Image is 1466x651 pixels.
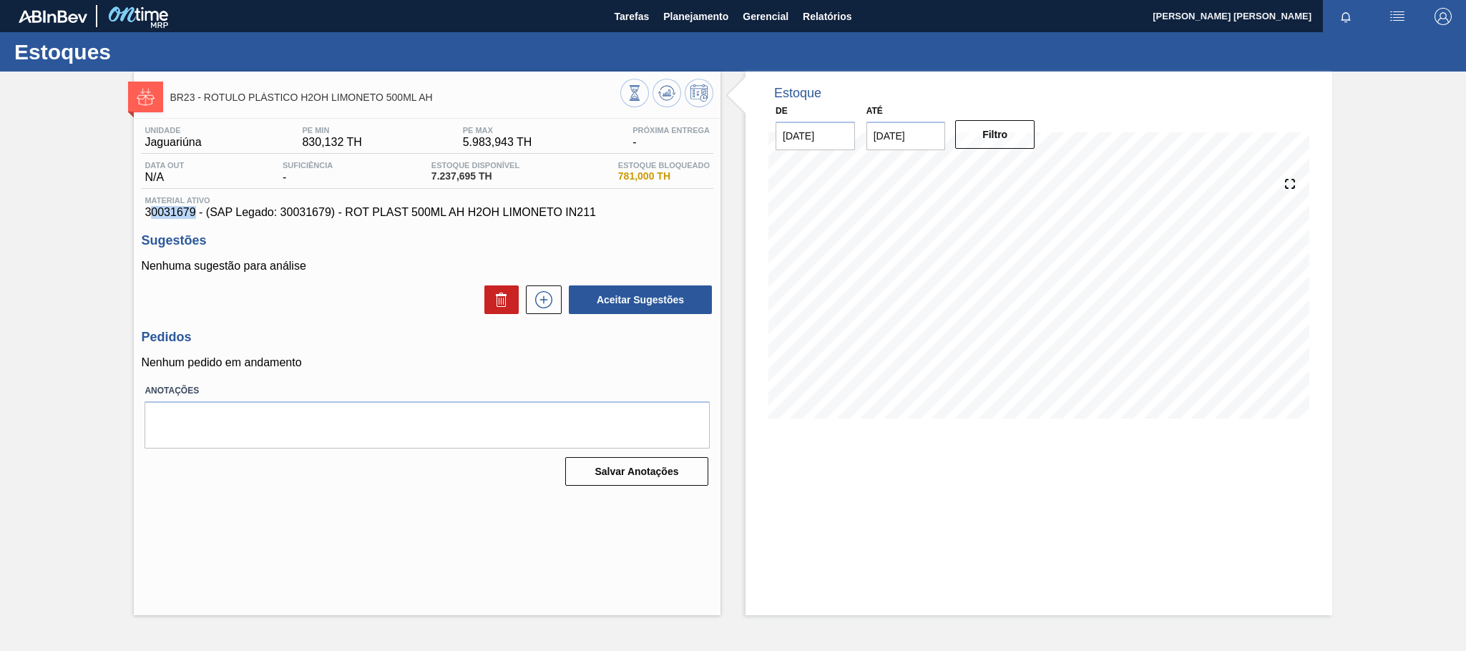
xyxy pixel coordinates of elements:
[569,285,712,314] button: Aceitar Sugestões
[866,106,883,116] label: Até
[663,8,728,25] span: Planejamento
[19,10,87,23] img: TNhmsLtSVTkK8tSr43FrP2fwEKptu5GPRR3wAAAABJRU5ErkJggg==
[145,161,184,170] span: Data out
[145,126,201,134] span: Unidade
[463,136,532,149] span: 5.983,943 TH
[145,381,710,401] label: Anotações
[141,233,713,248] h3: Sugestões
[145,206,710,219] span: 30031679 - (SAP Legado: 30031679) - ROT PLAST 500ML AH H2OH LIMONETO IN211
[145,196,710,205] span: Material ativo
[302,126,361,134] span: PE MIN
[955,120,1035,149] button: Filtro
[283,161,333,170] span: Suficiência
[14,44,268,60] h1: Estoques
[618,161,710,170] span: Estoque Bloqueado
[774,86,821,101] div: Estoque
[1435,8,1452,25] img: Logout
[141,161,187,184] div: N/A
[141,356,713,369] p: Nenhum pedido em andamento
[653,79,681,107] button: Atualizar Gráfico
[562,284,713,315] div: Aceitar Sugestões
[141,330,713,345] h3: Pedidos
[614,8,649,25] span: Tarefas
[565,457,708,486] button: Salvar Anotações
[685,79,713,107] button: Programar Estoque
[137,88,155,106] img: Ícone
[1323,6,1369,26] button: Notificações
[803,8,851,25] span: Relatórios
[1389,8,1406,25] img: userActions
[431,161,519,170] span: Estoque Disponível
[620,79,649,107] button: Visão Geral dos Estoques
[776,106,788,116] label: De
[463,126,532,134] span: PE MAX
[743,8,788,25] span: Gerencial
[632,126,710,134] span: Próxima Entrega
[866,122,946,150] input: dd/mm/yyyy
[431,171,519,182] span: 7.237,695 TH
[618,171,710,182] span: 781,000 TH
[170,92,620,103] span: BR23 - RÓTULO PLÁSTICO H2OH LIMONETO 500ML AH
[302,136,361,149] span: 830,132 TH
[141,260,713,273] p: Nenhuma sugestão para análise
[629,126,713,149] div: -
[519,285,562,314] div: Nova sugestão
[477,285,519,314] div: Excluir Sugestões
[145,136,201,149] span: Jaguariúna
[279,161,336,184] div: -
[776,122,855,150] input: dd/mm/yyyy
